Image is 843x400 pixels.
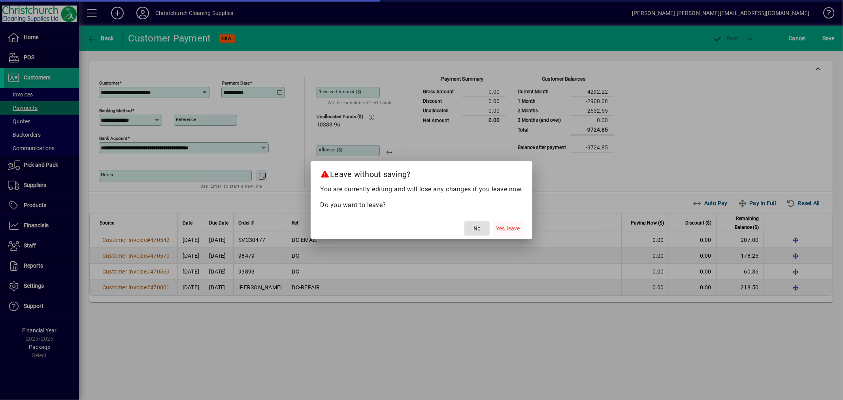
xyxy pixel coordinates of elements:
span: Yes, leave [496,225,520,233]
span: No [473,225,481,233]
p: You are currently editing and will lose any changes if you leave now. [320,185,523,194]
button: No [464,221,490,236]
button: Yes, leave [493,221,523,236]
p: Do you want to leave? [320,200,523,210]
h2: Leave without saving? [311,161,532,184]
